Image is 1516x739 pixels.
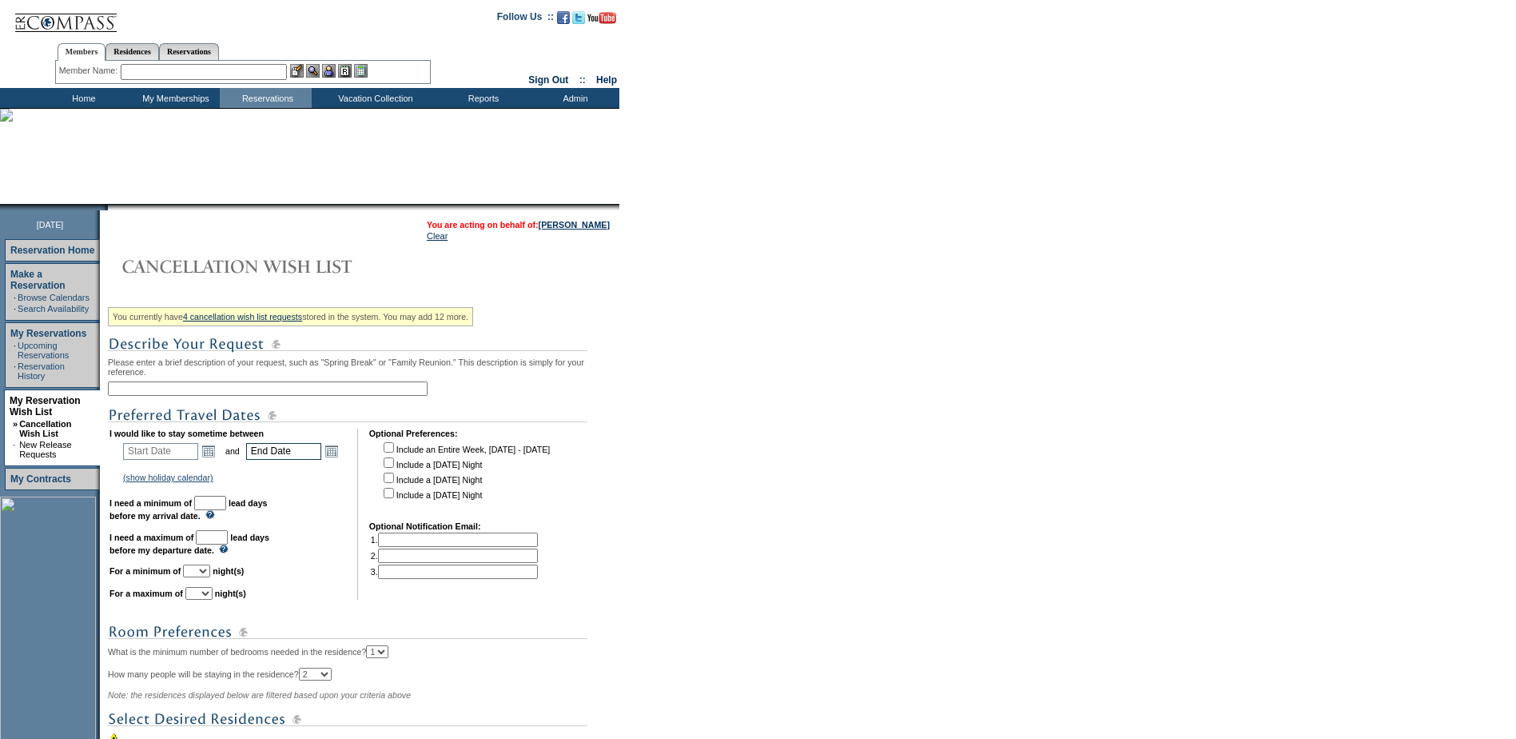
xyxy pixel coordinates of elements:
a: Follow us on Twitter [572,16,585,26]
td: · [13,440,18,459]
img: blank.gif [108,204,109,210]
td: Include an Entire Week, [DATE] - [DATE] Include a [DATE] Night Include a [DATE] Night Include a [... [380,440,550,510]
td: · [14,362,16,381]
td: · [14,304,16,314]
b: Optional Preferences: [369,429,458,438]
a: 4 cancellation wish list requests [183,312,302,322]
td: · [14,341,16,360]
a: Members [58,43,106,61]
a: Clear [427,231,448,241]
img: Impersonate [322,64,336,78]
td: 2. [371,549,538,563]
td: Admin [527,88,619,108]
td: Home [36,88,128,108]
td: Reservations [220,88,312,108]
b: night(s) [215,589,246,598]
img: Become our fan on Facebook [557,11,570,24]
a: (show holiday calendar) [123,473,213,482]
div: You currently have stored in the system. You may add 12 more. [108,307,473,326]
a: My Contracts [10,473,71,485]
a: Residences [105,43,159,60]
a: Help [596,74,617,86]
a: Sign Out [528,74,568,86]
b: lead days before my arrival date. [109,498,268,521]
b: lead days before my departure date. [109,533,269,555]
td: 3. [371,565,538,579]
a: Make a Reservation [10,269,66,291]
img: subTtlRoomPreferences.gif [108,622,587,642]
img: questionMark_lightBlue.gif [219,545,229,553]
input: Date format: M/D/Y. Shortcut keys: [T] for Today. [UP] or [.] for Next Day. [DOWN] or [,] for Pre... [123,443,198,460]
a: Reservations [159,43,219,60]
b: I need a minimum of [109,498,192,508]
img: Subscribe to our YouTube Channel [587,12,616,24]
a: My Reservations [10,328,86,339]
td: 1. [371,533,538,547]
div: Member Name: [59,64,121,78]
img: View [306,64,320,78]
td: and [223,440,242,462]
a: Search Availability [18,304,89,314]
img: b_calculator.gif [354,64,368,78]
b: Optional Notification Email: [369,521,481,531]
a: Reservation Home [10,245,94,256]
a: Upcoming Reservations [18,341,69,360]
a: My Reservation Wish List [10,395,81,417]
a: Open the calendar popup. [323,442,340,460]
td: My Memberships [128,88,220,108]
a: [PERSON_NAME] [539,220,610,230]
td: Vacation Collection [312,88,436,108]
a: Cancellation Wish List [19,419,71,438]
span: [DATE] [37,220,64,230]
td: Follow Us :: [497,10,554,29]
a: Browse Calendars [18,293,90,302]
input: Date format: M/D/Y. Shortcut keys: [T] for Today. [UP] or [.] for Next Day. [DOWN] or [,] for Pre... [246,443,321,460]
a: Become our fan on Facebook [557,16,570,26]
b: For a maximum of [109,589,183,598]
b: » [13,419,18,429]
img: Reservations [338,64,352,78]
a: Subscribe to our YouTube Channel [587,16,616,26]
a: New Release Requests [19,440,71,459]
img: Follow us on Twitter [572,11,585,24]
span: You are acting on behalf of: [427,220,610,230]
img: questionMark_lightBlue.gif [205,510,215,519]
img: b_edit.gif [290,64,304,78]
b: For a minimum of [109,566,181,576]
a: Reservation History [18,362,65,381]
b: night(s) [213,566,244,576]
b: I need a maximum of [109,533,193,542]
img: Cancellation Wish List [108,250,428,282]
td: · [14,293,16,302]
span: Note: the residences displayed below are filtered based upon your criteria above [108,690,411,700]
td: Reports [436,88,527,108]
a: Open the calendar popup. [200,442,217,460]
img: promoShadowLeftCorner.gif [102,204,108,210]
span: :: [579,74,586,86]
b: I would like to stay sometime between [109,429,264,438]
